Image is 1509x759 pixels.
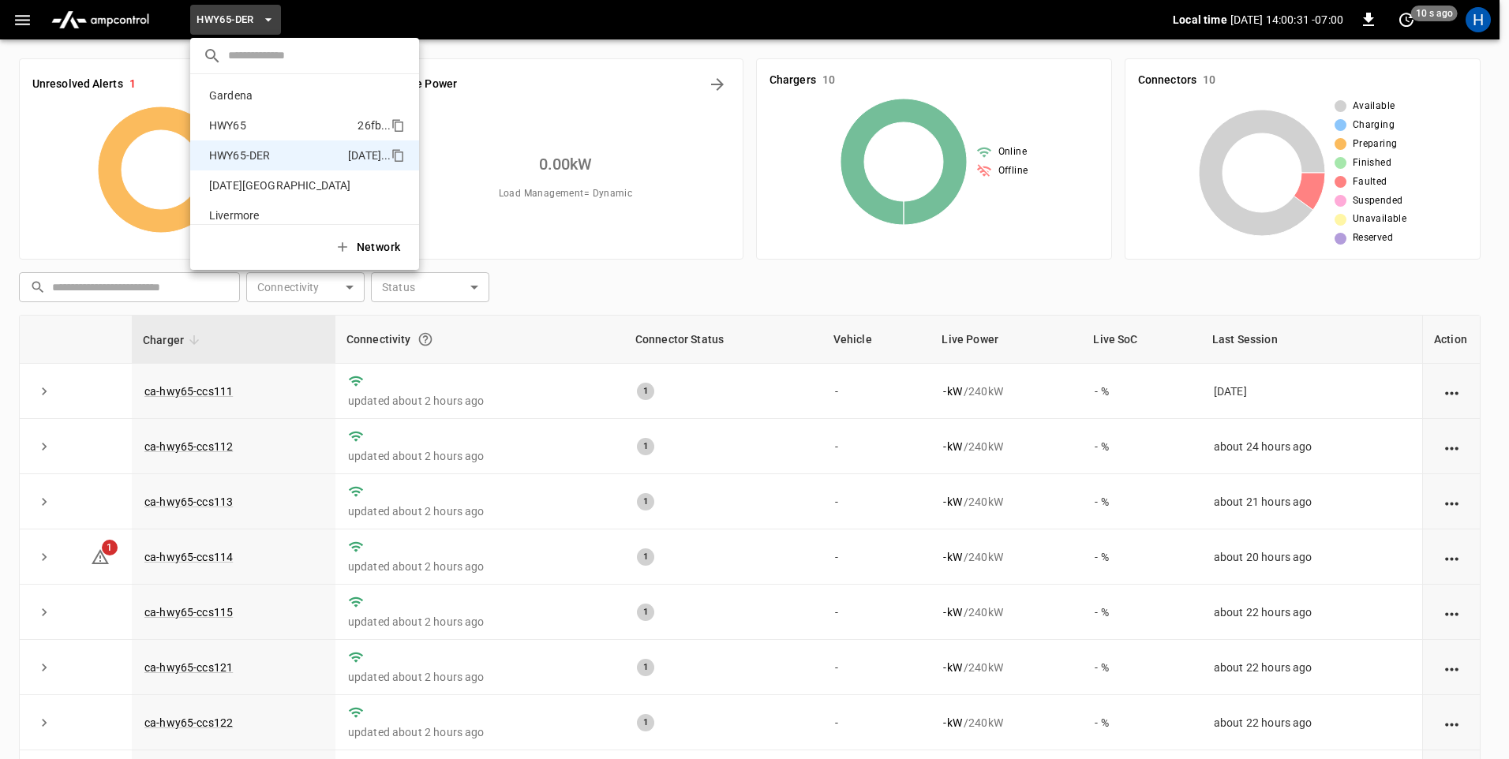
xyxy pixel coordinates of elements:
[203,88,356,103] p: Gardena
[325,231,414,264] button: Network
[203,118,358,133] p: HWY65
[203,178,357,193] p: [DATE][GEOGRAPHIC_DATA]
[203,208,358,223] p: Livermore
[390,146,407,165] div: copy
[203,148,348,163] p: HWY65-DER
[390,116,407,135] div: copy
